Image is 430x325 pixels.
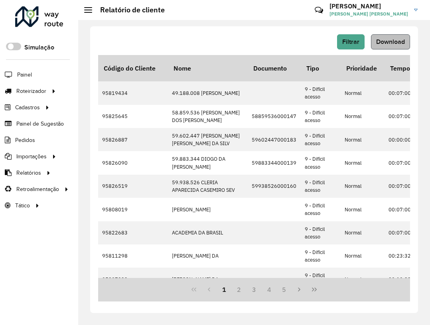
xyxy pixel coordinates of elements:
[15,103,40,112] span: Cadastros
[310,2,327,19] a: Contato Rápido
[247,282,262,297] button: 3
[301,81,341,104] td: 9 - Difícil acesso
[98,81,168,104] td: 95819434
[342,38,359,45] span: Filtrar
[98,128,168,151] td: 95826887
[329,10,408,18] span: [PERSON_NAME] [PERSON_NAME]
[98,175,168,198] td: 95826519
[98,198,168,221] td: 95808019
[301,244,341,268] td: 9 - Difícil acesso
[168,244,248,268] td: [PERSON_NAME] DA
[301,128,341,151] td: 9 - Difícil acesso
[341,128,385,151] td: Normal
[301,221,341,244] td: 9 - Difícil acesso
[301,151,341,174] td: 9 - Difícil acesso
[98,105,168,128] td: 95825645
[98,244,168,268] td: 95811298
[262,282,277,297] button: 4
[301,55,341,81] th: Tipo
[98,55,168,81] th: Código do Cliente
[341,268,385,291] td: Normal
[168,221,248,244] td: ACADEMIA DA BRASIL
[341,175,385,198] td: Normal
[277,282,292,297] button: 5
[98,221,168,244] td: 95822683
[248,55,301,81] th: Documento
[341,244,385,268] td: Normal
[98,151,168,174] td: 95826090
[168,151,248,174] td: 59.883.344 DIOGO DA [PERSON_NAME]
[168,81,248,104] td: 49.188.008 [PERSON_NAME]
[16,120,64,128] span: Painel de Sugestão
[168,268,248,291] td: [PERSON_NAME] DA
[217,282,232,297] button: 1
[17,71,32,79] span: Painel
[15,201,30,210] span: Tático
[376,38,405,45] span: Download
[248,128,301,151] td: 59602447000183
[307,282,322,297] button: Last Page
[168,55,248,81] th: Nome
[341,105,385,128] td: Normal
[168,105,248,128] td: 58.859.536 [PERSON_NAME] DOS [PERSON_NAME]
[371,34,410,49] button: Download
[248,151,301,174] td: 59883344000139
[168,198,248,221] td: [PERSON_NAME]
[292,282,307,297] button: Next Page
[248,175,301,198] td: 59938526000160
[341,81,385,104] td: Normal
[168,175,248,198] td: 59.938.526 CLERIA APARECIDA CASEMIRO SEV
[301,105,341,128] td: 9 - Difícil acesso
[337,34,365,49] button: Filtrar
[231,282,247,297] button: 2
[16,87,46,95] span: Roteirizador
[16,169,41,177] span: Relatórios
[341,221,385,244] td: Normal
[341,55,385,81] th: Prioridade
[248,105,301,128] td: 58859536000147
[16,152,47,161] span: Importações
[15,136,35,144] span: Pedidos
[98,268,168,291] td: 95807833
[24,43,54,52] label: Simulação
[16,185,59,193] span: Retroalimentação
[329,2,408,10] h3: [PERSON_NAME]
[168,128,248,151] td: 59.602.447 [PERSON_NAME] [PERSON_NAME] DA SILV
[301,175,341,198] td: 9 - Difícil acesso
[341,198,385,221] td: Normal
[341,151,385,174] td: Normal
[301,268,341,291] td: 9 - Difícil acesso
[301,198,341,221] td: 9 - Difícil acesso
[92,6,165,14] h2: Relatório de cliente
